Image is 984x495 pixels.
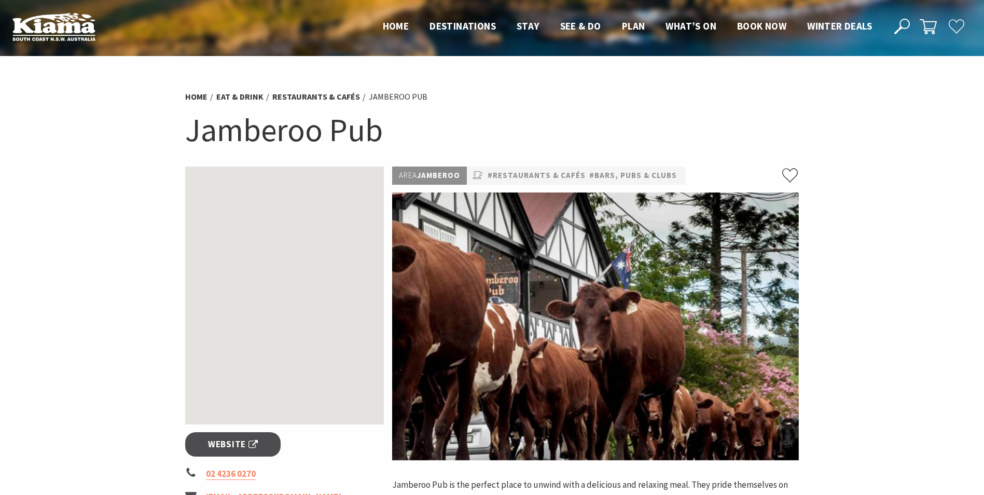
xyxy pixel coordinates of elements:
[488,169,586,182] a: #Restaurants & Cafés
[185,109,799,151] h1: Jamberoo Pub
[666,20,716,32] span: What’s On
[185,432,281,457] a: Website
[392,167,467,185] p: Jamberoo
[392,192,799,460] img: Jamberoo Pub
[272,91,360,102] a: Restaurants & Cafés
[517,20,539,32] span: Stay
[622,20,645,32] span: Plan
[12,12,95,41] img: Kiama Logo
[383,20,409,32] span: Home
[560,20,601,32] span: See & Do
[206,468,256,480] a: 02 4236 0270
[216,91,264,102] a: Eat & Drink
[589,169,677,182] a: #Bars, Pubs & Clubs
[807,20,872,32] span: Winter Deals
[399,170,417,180] span: Area
[185,91,207,102] a: Home
[429,20,496,32] span: Destinations
[372,18,882,35] nav: Main Menu
[369,90,427,104] li: Jamberoo Pub
[208,437,258,451] span: Website
[737,20,786,32] span: Book now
